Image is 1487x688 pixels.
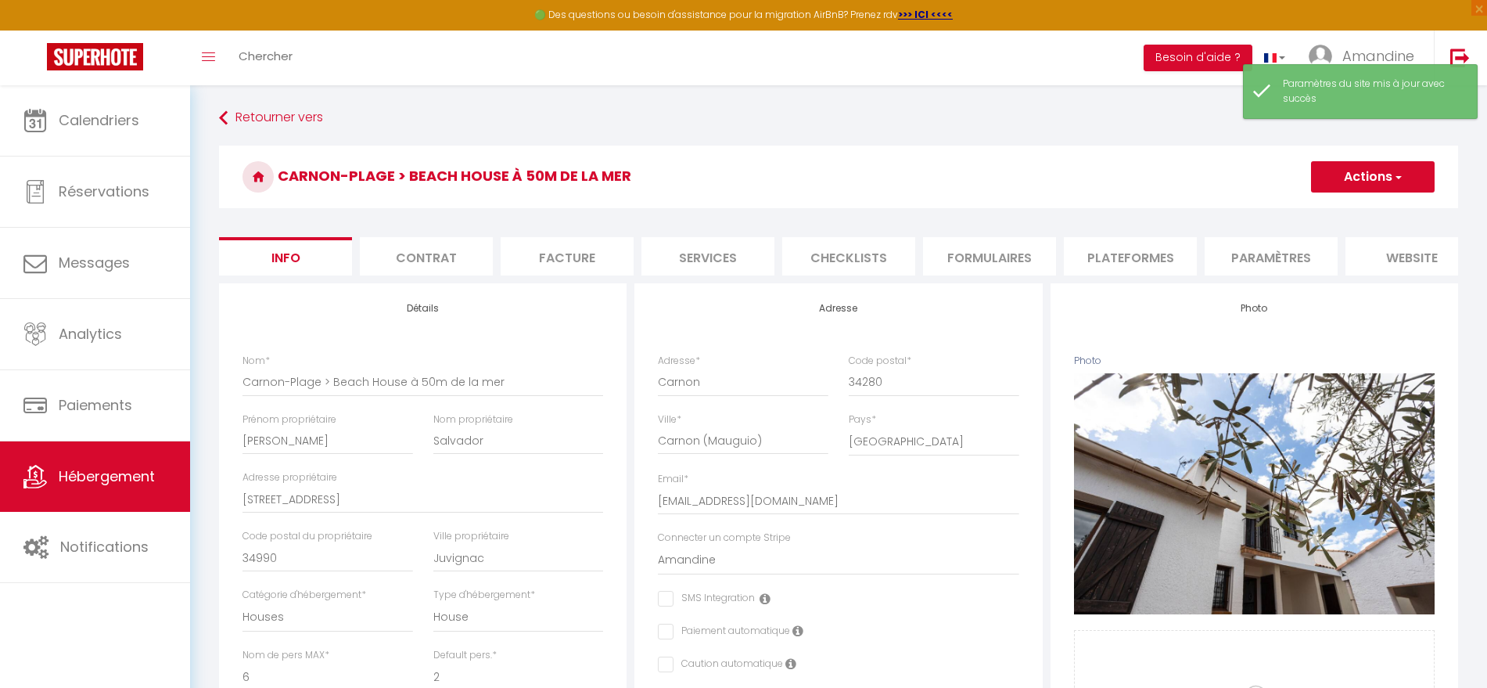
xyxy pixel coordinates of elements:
[658,354,700,369] label: Adresse
[658,531,791,546] label: Connecter un compte Stripe
[242,648,329,663] label: Nom de pers MAX
[227,31,304,85] a: Chercher
[898,8,953,21] a: >>> ICI <<<<
[1074,354,1101,369] label: Photo
[641,237,774,276] li: Services
[1342,46,1414,66] span: Amandine
[673,624,790,641] label: Paiement automatique
[59,324,122,344] span: Analytics
[219,237,352,276] li: Info
[59,253,130,272] span: Messages
[849,412,876,427] label: Pays
[242,529,372,544] label: Code postal du propriétaire
[923,237,1056,276] li: Formulaires
[59,110,139,130] span: Calendriers
[1144,45,1252,71] button: Besoin d'aide ?
[242,303,603,314] h4: Détails
[658,412,681,427] label: Ville
[59,182,149,201] span: Réservations
[242,470,337,485] label: Adresse propriétaire
[1074,303,1435,314] h4: Photo
[239,48,293,64] span: Chercher
[1450,48,1470,67] img: logout
[1064,237,1197,276] li: Plateformes
[242,412,336,427] label: Prénom propriétaire
[433,412,513,427] label: Nom propriétaire
[673,657,783,674] label: Caution automatique
[433,529,509,544] label: Ville propriétaire
[658,472,688,487] label: Email
[433,588,535,603] label: Type d'hébergement
[219,104,1458,132] a: Retourner vers
[849,354,911,369] label: Code postal
[1345,237,1478,276] li: website
[242,354,270,369] label: Nom
[433,648,497,663] label: Default pers.
[782,237,915,276] li: Checklists
[360,237,493,276] li: Contrat
[1283,77,1461,106] div: Paramètres du site mis à jour avec succès
[47,43,143,70] img: Super Booking
[1309,45,1332,68] img: ...
[59,466,155,486] span: Hébergement
[59,395,132,415] span: Paiements
[60,537,149,557] span: Notifications
[219,146,1458,208] h3: Carnon-Plage > Beach House à 50m de la mer
[242,588,366,603] label: Catégorie d'hébergement
[501,237,634,276] li: Facture
[658,303,1018,314] h4: Adresse
[1205,237,1338,276] li: Paramètres
[1311,161,1435,193] button: Actions
[1297,31,1434,85] a: ... Amandine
